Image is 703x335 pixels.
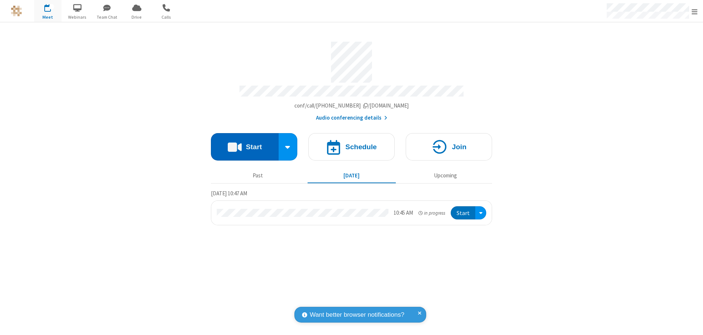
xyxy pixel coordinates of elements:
[123,14,150,20] span: Drive
[214,169,302,182] button: Past
[419,210,445,217] em: in progress
[93,14,121,20] span: Team Chat
[475,206,486,220] div: Open menu
[294,102,409,109] span: Copy my meeting room link
[211,189,492,226] section: Today's Meetings
[308,133,395,161] button: Schedule
[451,206,475,220] button: Start
[316,114,387,122] button: Audio conferencing details
[401,169,490,182] button: Upcoming
[34,14,62,20] span: Meet
[452,143,466,150] h4: Join
[153,14,180,20] span: Calls
[406,133,492,161] button: Join
[279,133,298,161] div: Start conference options
[11,5,22,16] img: QA Selenium DO NOT DELETE OR CHANGE
[685,316,698,330] iframe: Chat
[310,310,404,320] span: Want better browser notifications?
[308,169,396,182] button: [DATE]
[211,133,279,161] button: Start
[246,143,262,150] h4: Start
[211,36,492,122] section: Account details
[211,190,247,197] span: [DATE] 10:47 AM
[294,102,409,110] button: Copy my meeting room linkCopy my meeting room link
[64,14,91,20] span: Webinars
[49,4,54,10] div: 1
[394,209,413,217] div: 10:45 AM
[345,143,377,150] h4: Schedule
